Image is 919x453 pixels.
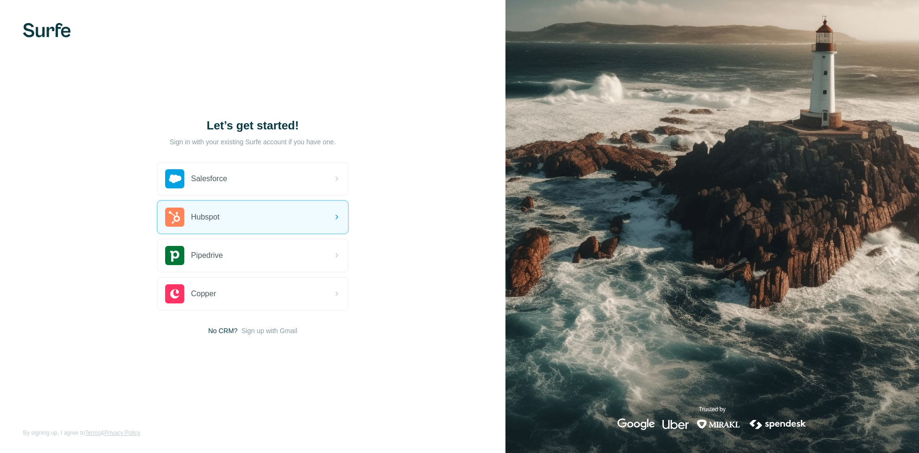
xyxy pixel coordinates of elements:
[104,430,140,436] a: Privacy Policy
[662,418,689,430] img: uber's logo
[699,405,726,414] p: Trusted by
[241,326,297,336] button: Sign up with Gmail
[23,429,140,437] span: By signing up, I agree to &
[191,250,223,261] span: Pipedrive
[165,208,184,227] img: hubspot's logo
[208,326,237,336] span: No CRM?
[191,288,216,300] span: Copper
[165,169,184,188] img: salesforce's logo
[696,418,740,430] img: mirakl's logo
[165,246,184,265] img: pipedrive's logo
[23,23,71,37] img: Surfe's logo
[191,173,227,185] span: Salesforce
[748,418,807,430] img: spendesk's logo
[617,418,655,430] img: google's logo
[85,430,101,436] a: Terms
[169,137,336,147] p: Sign in with your existing Surfe account if you have one.
[191,211,220,223] span: Hubspot
[157,118,348,133] h1: Let’s get started!
[165,284,184,303] img: copper's logo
